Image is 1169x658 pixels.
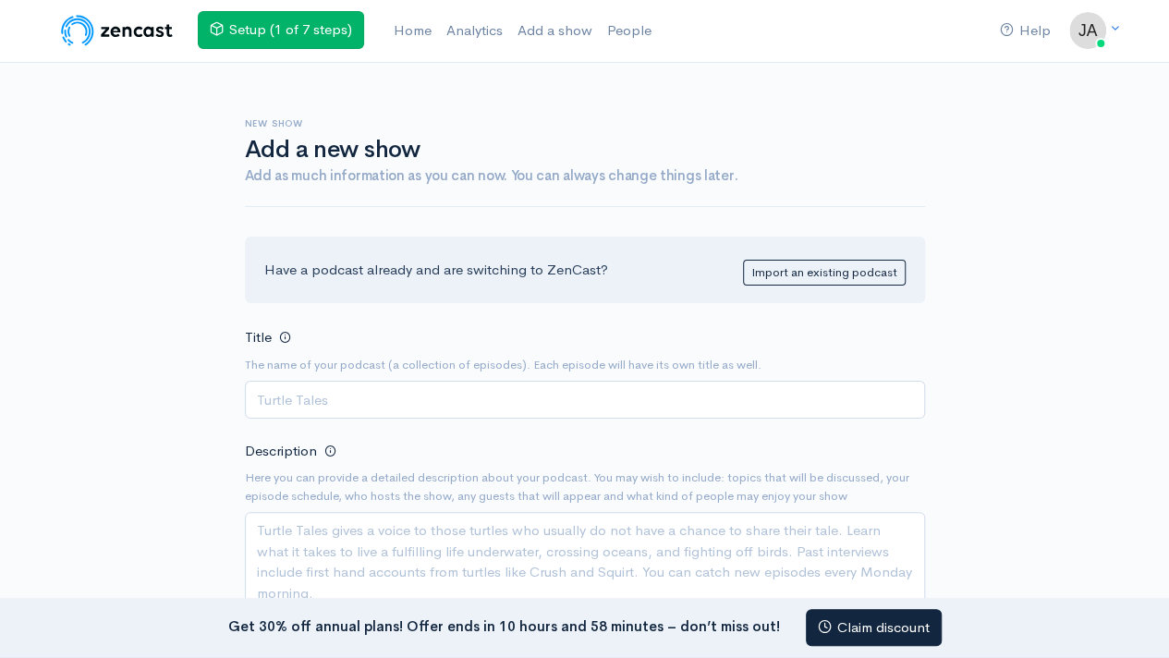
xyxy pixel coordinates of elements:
small: Here you can provide a detailed description about your podcast. You may wish to include: topics t... [245,469,925,505]
div: Have a podcast already and are switching to ZenCast? [245,237,925,304]
a: Home [386,11,439,51]
a: Analytics [439,11,510,51]
input: Turtle Tales [245,381,925,419]
h4: Add as much information as you can now. You can always change things later. [245,168,925,184]
a: People [600,11,659,51]
label: Description [245,441,317,462]
h1: Add a new show [245,137,925,164]
h6: New show [245,118,925,128]
label: Title [245,327,272,348]
small: The name of your podcast (a collection of episodes). Each episode will have its own title as well. [245,356,925,374]
a: Claim discount [806,609,942,647]
a: Import an existing podcast [743,260,906,286]
strong: Get 30% off annual plans! Offer ends in 10 hours and 58 minutes – don’t miss out! [228,616,780,634]
a: Help [992,11,1058,51]
img: ZenCast Logo [58,12,176,49]
img: ... [1069,12,1106,49]
a: Setup (1 of 7 steps) [198,11,364,49]
a: Add a show [510,11,600,51]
